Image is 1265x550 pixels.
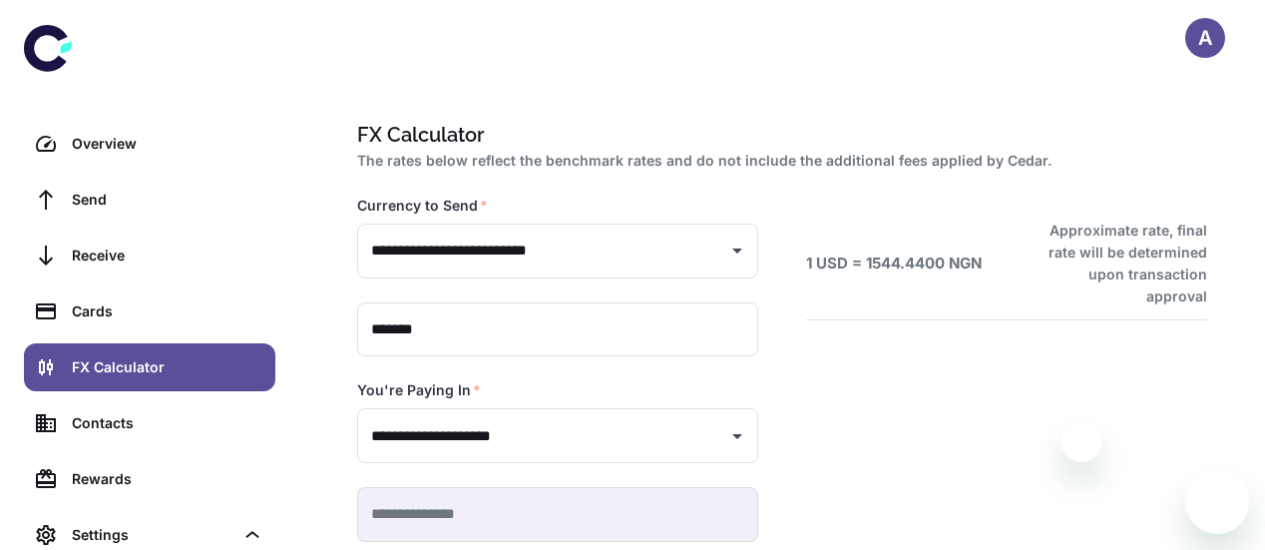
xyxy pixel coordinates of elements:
div: Settings [72,524,233,546]
h6: 1 USD = 1544.4400 NGN [806,253,982,275]
div: Rewards [72,468,263,490]
a: Contacts [24,399,275,447]
a: Overview [24,120,275,168]
iframe: Close message [1061,422,1101,462]
div: Receive [72,245,263,267]
div: FX Calculator [72,356,263,378]
button: Open [723,237,751,265]
h6: Approximate rate, final rate will be determined upon transaction approval [1027,220,1207,307]
a: FX Calculator [24,343,275,391]
a: Rewards [24,455,275,503]
a: Cards [24,287,275,335]
button: Open [723,422,751,450]
label: You're Paying In [357,380,481,400]
iframe: Button to launch messaging window [1185,470,1249,534]
label: Currency to Send [357,196,488,216]
h1: FX Calculator [357,120,1199,150]
button: A [1185,18,1225,58]
a: Receive [24,232,275,279]
div: Send [72,189,263,211]
div: Overview [72,133,263,155]
div: Contacts [72,412,263,434]
a: Send [24,176,275,224]
div: Cards [72,300,263,322]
